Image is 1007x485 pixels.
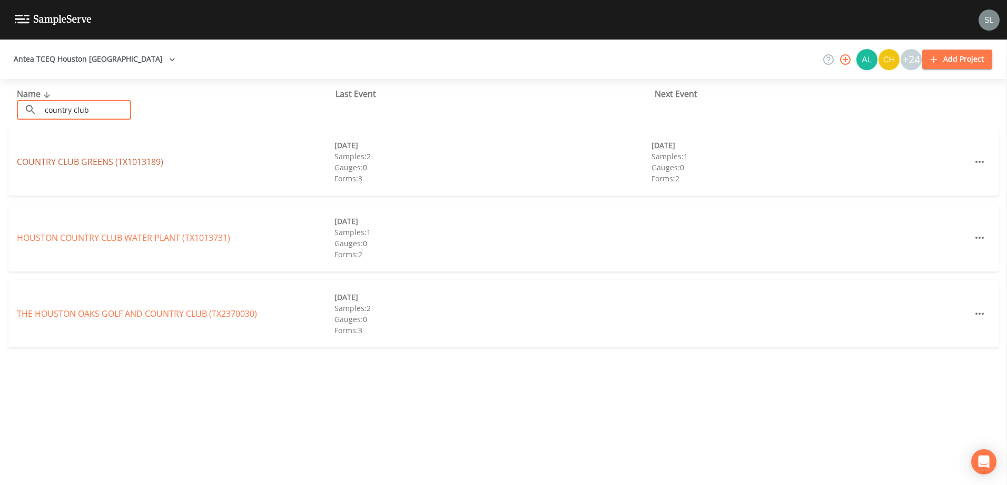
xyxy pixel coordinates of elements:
[334,303,652,314] div: Samples: 2
[651,173,969,184] div: Forms: 2
[856,49,877,70] img: 30a13df2a12044f58df5f6b7fda61338
[334,216,652,227] div: [DATE]
[971,449,996,474] div: Open Intercom Messenger
[651,151,969,162] div: Samples: 1
[334,314,652,325] div: Gauges: 0
[334,227,652,238] div: Samples: 1
[922,50,992,69] button: Add Project
[878,49,900,70] div: Charles Medina
[17,156,163,168] a: COUNTRY CLUB GREENS (TX1013189)
[334,151,652,162] div: Samples: 2
[334,325,652,336] div: Forms: 3
[334,292,652,303] div: [DATE]
[901,49,922,70] div: +24
[41,100,131,120] input: Search Projects
[17,232,230,244] a: HOUSTON COUNTRY CLUB WATER PLANT (TX1013731)
[655,88,973,100] div: Next Event
[651,140,969,151] div: [DATE]
[651,162,969,173] div: Gauges: 0
[17,88,53,100] span: Name
[9,50,180,69] button: Antea TCEQ Houston [GEOGRAPHIC_DATA]
[335,88,654,100] div: Last Event
[334,140,652,151] div: [DATE]
[878,49,900,70] img: c74b8b8b1c7a9d34f67c5e0ca157ed15
[334,162,652,173] div: Gauges: 0
[15,15,92,25] img: logo
[334,173,652,184] div: Forms: 3
[334,238,652,249] div: Gauges: 0
[979,9,1000,31] img: 0d5b2d5fd6ef1337b72e1b2735c28582
[334,249,652,260] div: Forms: 2
[17,308,257,319] a: THE HOUSTON OAKS GOLF AND COUNTRY CLUB (TX2370030)
[856,49,878,70] div: Alaina Hahn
